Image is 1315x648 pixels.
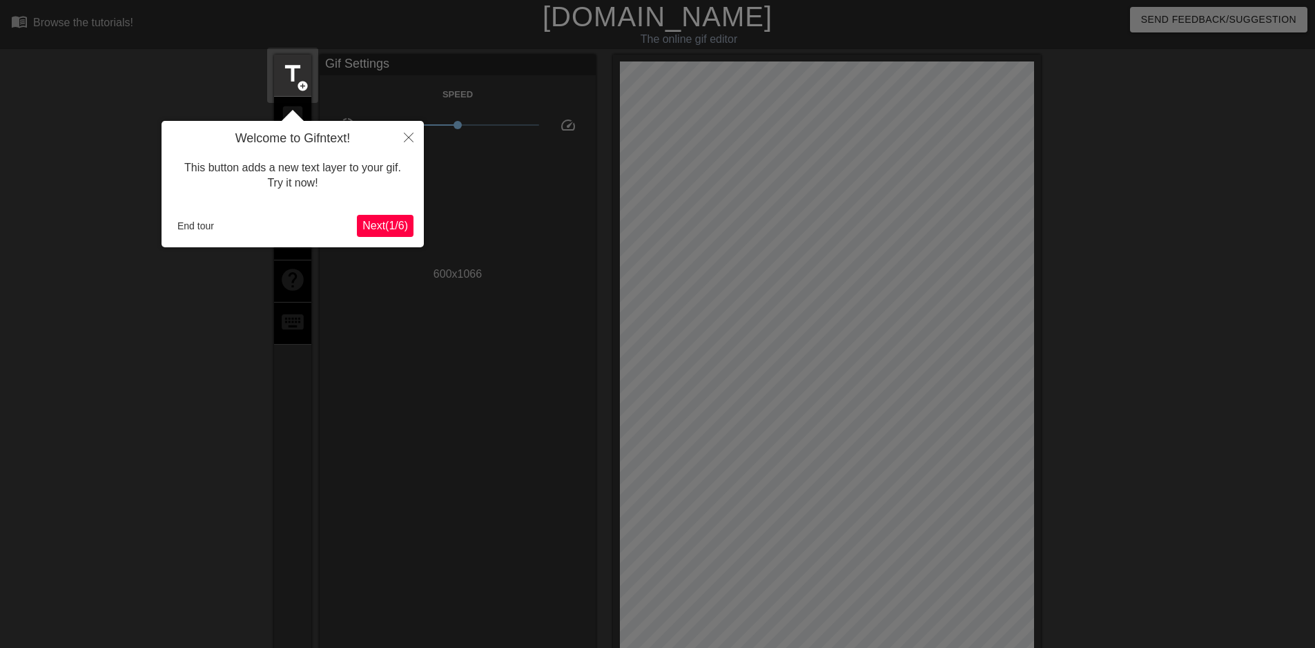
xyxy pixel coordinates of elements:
[172,216,220,236] button: End tour
[393,121,424,153] button: Close
[172,131,413,146] h4: Welcome to Gifntext!
[362,220,408,231] span: Next ( 1 / 6 )
[172,146,413,205] div: This button adds a new text layer to your gif. Try it now!
[357,215,413,237] button: Next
